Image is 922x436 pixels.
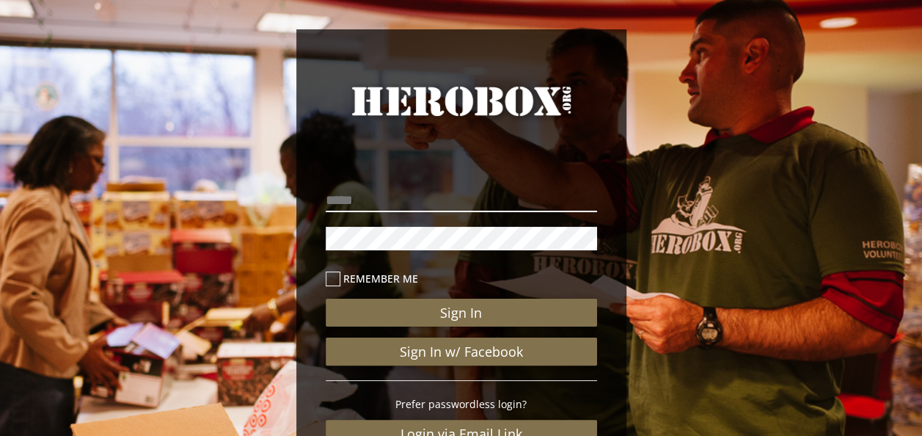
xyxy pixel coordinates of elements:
[326,396,597,413] p: Prefer passwordless login?
[326,81,597,148] a: HeroBox
[326,270,597,287] label: Remember me
[326,338,597,366] a: Sign In w/ Facebook
[326,299,597,327] button: Sign In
